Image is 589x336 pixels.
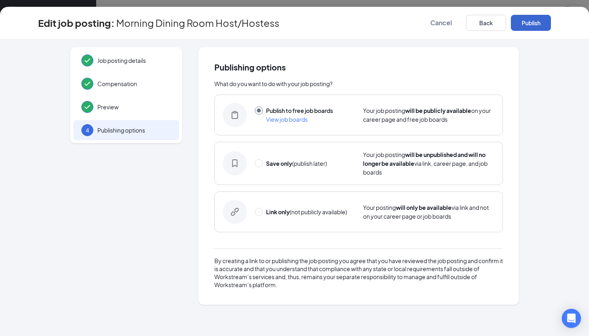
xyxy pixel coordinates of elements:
svg: Checkmark [83,102,92,112]
strong: Link only [266,208,290,215]
span: Publishing options [97,126,171,134]
span: What do you want to do with your job posting? [214,80,333,87]
svg: BoardIcon [231,111,239,119]
span: 4 [86,126,89,134]
span: (not publicly available) [266,208,347,215]
button: Publish [511,15,551,31]
span: Your posting via link and not on your career page or job boards [363,204,489,220]
span: View job boards [266,116,308,123]
span: Your job posting on your career page and free job boards [363,107,491,123]
svg: Checkmark [83,56,92,65]
span: Job posting details [97,56,171,64]
strong: will be publicly available [405,107,471,114]
span: Publish to free job boards [266,107,333,114]
span: Cancel [430,19,452,27]
button: Cancel [421,15,461,31]
span: (publish later) [266,160,327,167]
div: Open Intercom Messenger [562,309,581,328]
svg: Checkmark [83,79,92,89]
span: Morning Dining Room Host/Hostess [116,19,279,27]
strong: will only be available [396,204,452,211]
span: Your job posting via link, career page, and job boards [363,151,488,176]
div: By creating a link to or publishing the job posting you agree that you have reviewed the job post... [214,257,503,289]
svg: SaveOnlyIcon [231,159,239,167]
svg: LinkOnlyIcon [231,208,239,216]
span: Preview [97,103,171,111]
h3: Edit job posting: [38,16,115,30]
strong: Save only [266,160,292,167]
button: Back [466,15,506,31]
span: Compensation [97,80,171,88]
span: Publishing options [214,63,503,71]
strong: will be unpublished and will no longer be available [363,151,486,167]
